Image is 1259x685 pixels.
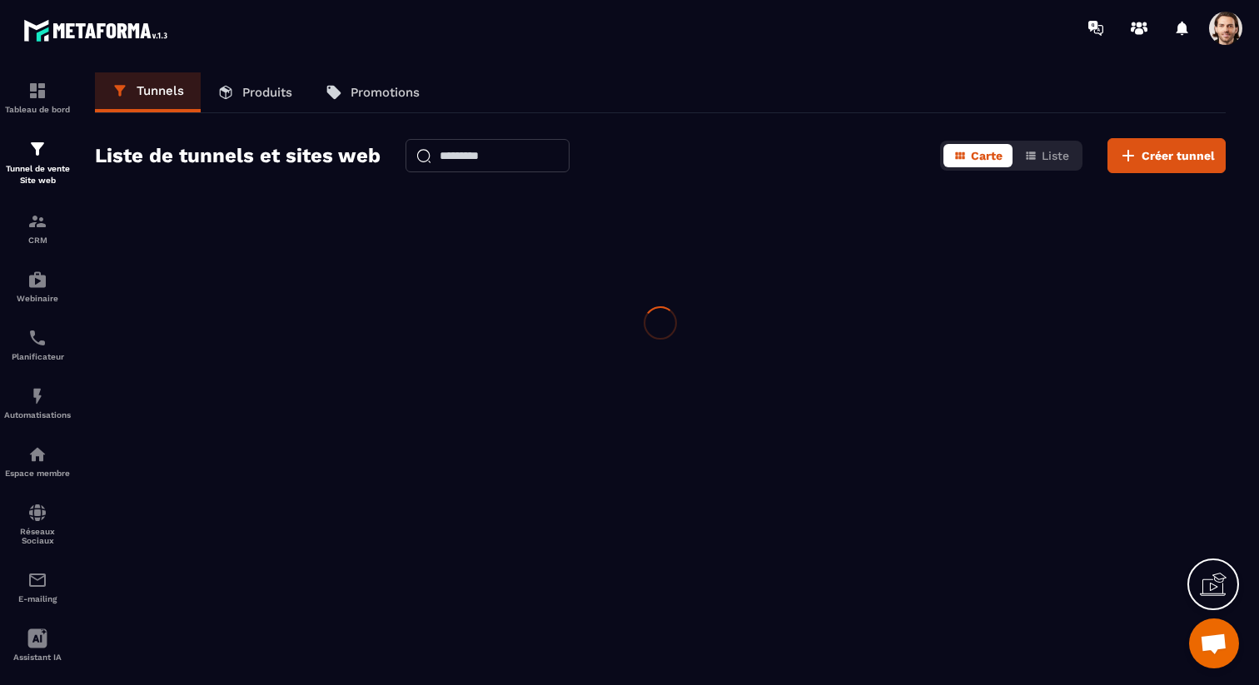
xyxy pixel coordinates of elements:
[27,270,47,290] img: automations
[4,163,71,186] p: Tunnel de vente Site web
[1107,138,1226,173] button: Créer tunnel
[4,352,71,361] p: Planificateur
[95,139,381,172] h2: Liste de tunnels et sites web
[971,149,1003,162] span: Carte
[137,83,184,98] p: Tunnels
[4,469,71,478] p: Espace membre
[27,81,47,101] img: formation
[27,444,47,464] img: automations
[351,85,420,100] p: Promotions
[4,199,71,257] a: formationformationCRM
[1142,147,1215,164] span: Créer tunnel
[27,211,47,231] img: formation
[4,236,71,245] p: CRM
[4,432,71,490] a: automationsautomationsEspace membre
[4,374,71,432] a: automationsautomationsAutomatisations
[23,15,173,46] img: logo
[95,72,201,112] a: Tunnels
[27,570,47,590] img: email
[4,257,71,315] a: automationsautomationsWebinaire
[242,85,292,100] p: Produits
[4,616,71,674] a: Assistant IA
[27,503,47,523] img: social-network
[4,490,71,558] a: social-networksocial-networkRéseaux Sociaux
[1189,618,1239,668] div: Ouvrir le chat
[4,127,71,199] a: formationformationTunnel de vente Site web
[1014,144,1079,167] button: Liste
[4,558,71,616] a: emailemailE-mailing
[27,139,47,159] img: formation
[1042,149,1069,162] span: Liste
[4,410,71,419] p: Automatisations
[309,72,436,112] a: Promotions
[4,105,71,114] p: Tableau de bord
[4,294,71,303] p: Webinaire
[4,527,71,545] p: Réseaux Sociaux
[4,594,71,603] p: E-mailing
[201,72,309,112] a: Produits
[4,653,71,662] p: Assistant IA
[943,144,1013,167] button: Carte
[4,68,71,127] a: formationformationTableau de bord
[4,315,71,374] a: schedulerschedulerPlanificateur
[27,386,47,406] img: automations
[27,328,47,348] img: scheduler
